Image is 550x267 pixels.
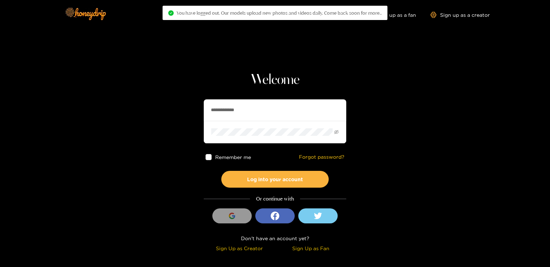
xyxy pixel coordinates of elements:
[299,154,344,160] a: Forgot password?
[221,171,329,188] button: Log into your account
[168,10,174,16] span: check-circle
[367,12,416,18] a: Sign up as a fan
[204,195,346,203] div: Or continue with
[215,154,251,160] span: Remember me
[206,244,273,252] div: Sign Up as Creator
[277,244,344,252] div: Sign Up as Fan
[204,234,346,242] div: Don't have an account yet?
[430,12,490,18] a: Sign up as a creator
[334,130,339,134] span: eye-invisible
[204,71,346,89] h1: Welcome
[177,10,382,16] span: You have logged out. Our models upload new photos and videos daily. Come back soon for more..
